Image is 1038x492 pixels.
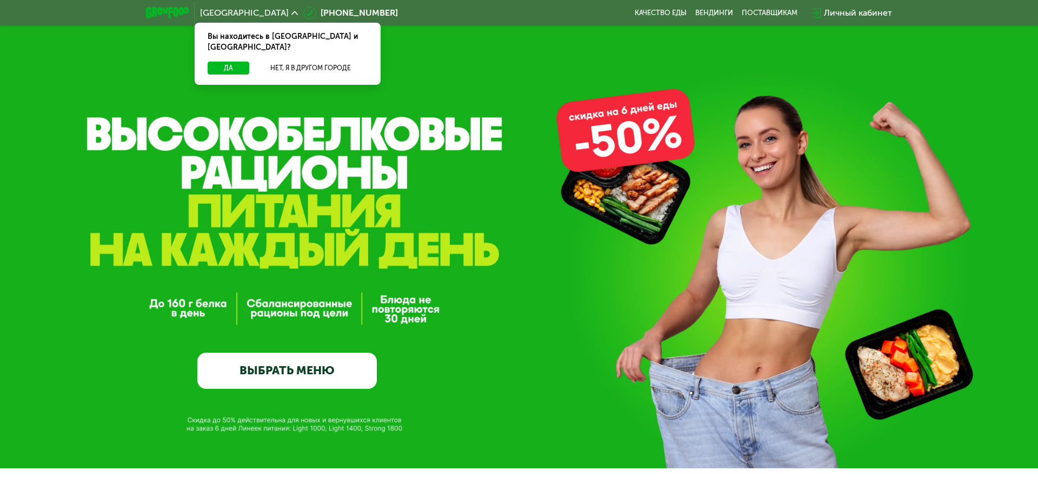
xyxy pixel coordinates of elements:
a: [PHONE_NUMBER] [303,6,398,19]
span: [GEOGRAPHIC_DATA] [200,9,289,17]
div: Личный кабинет [824,6,892,19]
div: поставщикам [742,9,797,17]
a: Качество еды [635,9,687,17]
a: ВЫБРАТЬ МЕНЮ [197,353,377,389]
button: Да [208,62,249,75]
a: Вендинги [695,9,733,17]
button: Нет, я в другом городе [254,62,368,75]
div: Вы находитесь в [GEOGRAPHIC_DATA] и [GEOGRAPHIC_DATA]? [195,23,381,62]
